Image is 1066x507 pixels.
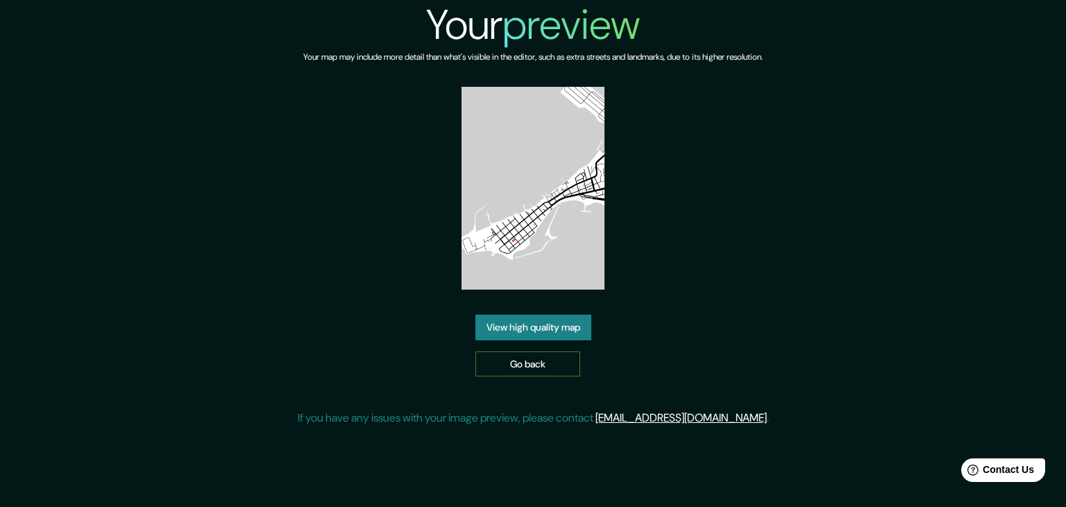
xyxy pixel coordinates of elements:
a: Go back [475,351,580,377]
a: [EMAIL_ADDRESS][DOMAIN_NAME] [595,410,767,425]
iframe: Help widget launcher [942,453,1051,492]
h6: Your map may include more detail than what's visible in the editor, such as extra streets and lan... [303,50,763,65]
p: If you have any issues with your image preview, please contact . [298,410,769,426]
a: View high quality map [475,315,591,340]
img: created-map-preview [462,87,605,290]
